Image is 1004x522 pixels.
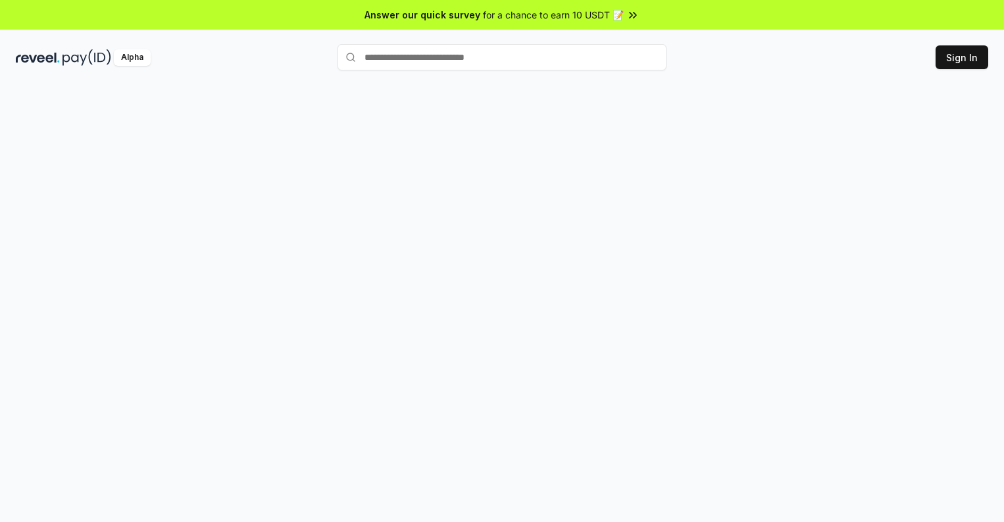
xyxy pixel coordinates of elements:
[936,45,988,69] button: Sign In
[364,8,480,22] span: Answer our quick survey
[16,49,60,66] img: reveel_dark
[114,49,151,66] div: Alpha
[63,49,111,66] img: pay_id
[483,8,624,22] span: for a chance to earn 10 USDT 📝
